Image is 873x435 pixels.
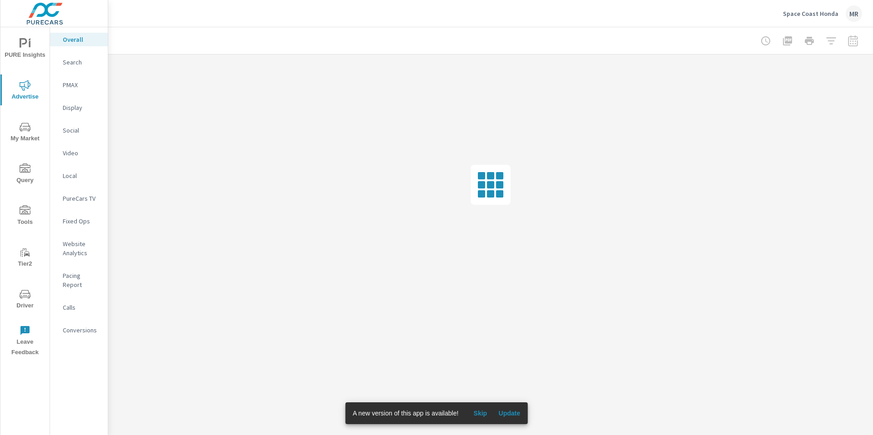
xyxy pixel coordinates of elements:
[63,58,100,67] p: Search
[50,169,108,183] div: Local
[63,194,100,203] p: PureCars TV
[846,5,862,22] div: MR
[3,38,47,60] span: PURE Insights
[3,163,47,186] span: Query
[466,406,495,420] button: Skip
[63,217,100,226] p: Fixed Ops
[63,271,100,289] p: Pacing Report
[50,146,108,160] div: Video
[353,410,459,417] span: A new version of this app is available!
[3,122,47,144] span: My Market
[50,301,108,314] div: Calls
[50,55,108,69] div: Search
[3,80,47,102] span: Advertise
[3,247,47,269] span: Tier2
[3,205,47,227] span: Tools
[783,10,838,18] p: Space Coast Honda
[50,192,108,205] div: PureCars TV
[63,171,100,180] p: Local
[63,103,100,112] p: Display
[50,214,108,228] div: Fixed Ops
[495,406,524,420] button: Update
[50,269,108,292] div: Pacing Report
[63,80,100,89] p: PMAX
[63,148,100,158] p: Video
[3,289,47,311] span: Driver
[0,27,50,361] div: nav menu
[3,325,47,358] span: Leave Feedback
[63,326,100,335] p: Conversions
[50,323,108,337] div: Conversions
[498,409,520,417] span: Update
[50,78,108,92] div: PMAX
[469,409,491,417] span: Skip
[50,101,108,114] div: Display
[63,126,100,135] p: Social
[63,35,100,44] p: Overall
[63,303,100,312] p: Calls
[63,239,100,257] p: Website Analytics
[50,33,108,46] div: Overall
[50,237,108,260] div: Website Analytics
[50,124,108,137] div: Social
